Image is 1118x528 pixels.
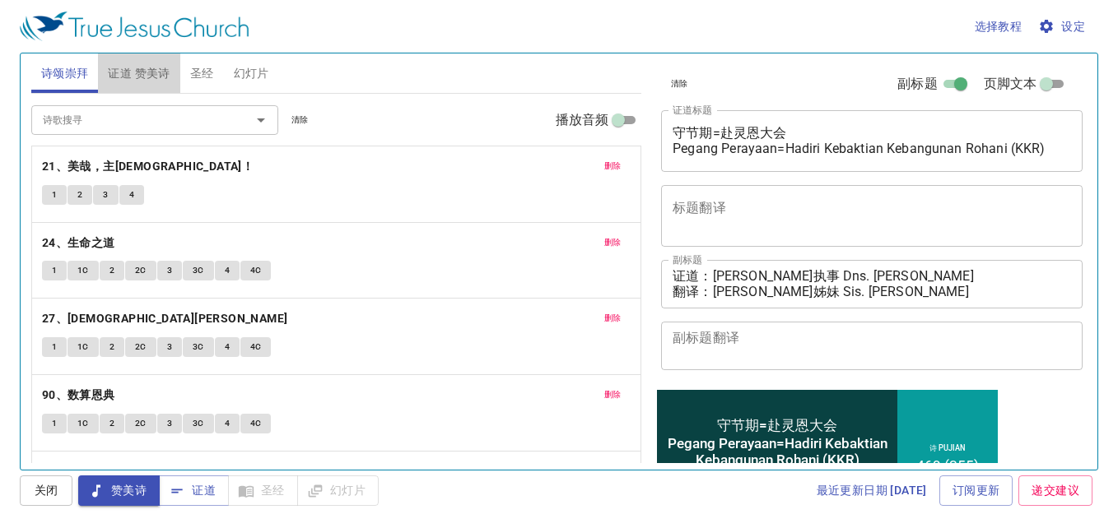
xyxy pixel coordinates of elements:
[975,16,1023,37] span: 选择教程
[604,159,622,174] span: 删除
[78,475,160,506] button: 赞美诗
[42,385,115,405] b: 90、数算恩典
[42,337,67,357] button: 1
[953,480,1000,501] span: 订阅更新
[240,337,272,357] button: 4C
[159,475,229,506] button: 证道
[77,263,89,278] span: 1C
[68,414,99,433] button: 1C
[52,416,57,431] span: 1
[68,185,92,205] button: 2
[125,261,156,280] button: 2C
[42,308,288,329] b: 27、[DEMOGRAPHIC_DATA][PERSON_NAME]
[125,414,156,433] button: 2C
[225,416,230,431] span: 4
[77,188,82,202] span: 2
[215,261,240,280] button: 4
[193,263,204,278] span: 3C
[225,263,230,278] span: 4
[594,156,631,176] button: 删除
[604,387,622,402] span: 删除
[604,311,622,326] span: 删除
[52,188,57,202] span: 1
[109,416,114,431] span: 2
[42,185,67,205] button: 1
[33,480,59,501] span: 关闭
[291,113,309,127] span: 清除
[897,74,937,94] span: 副标题
[594,308,631,328] button: 删除
[167,340,172,354] span: 3
[52,263,57,278] span: 1
[100,261,124,280] button: 2
[984,74,1037,94] span: 页脚文本
[42,156,257,177] button: 21、美哉，主[DEMOGRAPHIC_DATA]！
[673,125,1071,156] textarea: 守节期=赴灵恩大会 Pegang Perayaan=Hadiri Kebaktian Kebangunan Rohani (KKR)
[93,185,118,205] button: 3
[556,110,609,130] span: 播放音频
[810,475,934,506] a: 最近更新日期 [DATE]
[103,188,108,202] span: 3
[183,261,214,280] button: 3C
[594,461,631,481] button: 删除
[20,12,249,41] img: True Jesus Church
[183,414,214,433] button: 3C
[215,337,240,357] button: 4
[77,416,89,431] span: 1C
[135,263,147,278] span: 2C
[20,475,72,506] button: 关闭
[42,461,190,482] b: 460、愿主赐福保佑你 (404)
[215,414,240,433] button: 4
[673,268,1071,299] textarea: 证道：[PERSON_NAME]执事 Dns. [PERSON_NAME] 翻译：[PERSON_NAME]姊妹 Sis. [PERSON_NAME]
[100,414,124,433] button: 2
[157,261,182,280] button: 3
[939,475,1013,506] a: 订阅更新
[108,63,170,84] span: 证道 赞美诗
[42,308,291,329] button: 27、[DEMOGRAPHIC_DATA][PERSON_NAME]
[129,188,134,202] span: 4
[594,385,631,405] button: 删除
[282,110,319,130] button: 清除
[183,337,214,357] button: 3C
[42,233,118,253] button: 24、生命之道
[1041,16,1085,37] span: 设定
[42,156,254,177] b: 21、美哉，主[DEMOGRAPHIC_DATA]！
[100,337,124,357] button: 2
[42,233,115,253] b: 24、生命之道
[42,461,193,482] button: 460、愿主赐福保佑你 (404)
[41,63,89,84] span: 诗颂崇拜
[240,414,272,433] button: 4C
[1018,475,1092,506] a: 递交建议
[249,109,273,132] button: Open
[77,340,89,354] span: 1C
[193,340,204,354] span: 3C
[250,340,262,354] span: 4C
[661,74,698,94] button: 清除
[135,340,147,354] span: 2C
[240,261,272,280] button: 4C
[157,337,182,357] button: 3
[604,235,622,250] span: 删除
[190,63,214,84] span: 圣经
[42,385,118,405] button: 90、数算恩典
[1032,480,1079,501] span: 递交建议
[671,76,688,91] span: 清除
[52,340,57,354] span: 1
[250,263,262,278] span: 4C
[125,337,156,357] button: 2C
[135,416,147,431] span: 2C
[42,414,67,433] button: 1
[193,416,204,431] span: 3C
[172,480,216,501] span: 证道
[167,263,172,278] span: 3
[817,480,927,501] span: 最近更新日期 [DATE]
[157,414,182,433] button: 3
[68,337,99,357] button: 1C
[119,185,144,205] button: 4
[968,12,1029,42] button: 选择教程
